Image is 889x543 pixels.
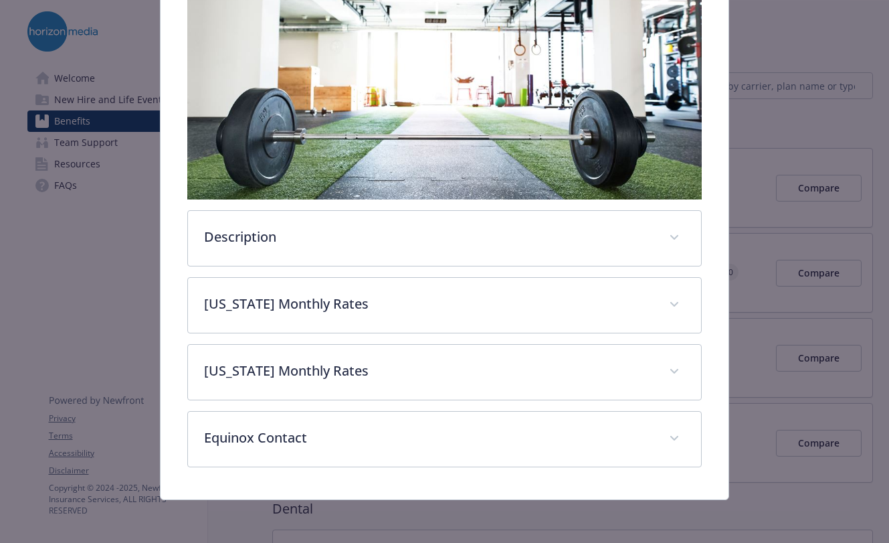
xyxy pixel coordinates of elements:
[204,227,653,247] p: Description
[188,278,701,333] div: [US_STATE] Monthly Rates
[188,211,701,266] div: Description
[204,361,653,381] p: [US_STATE] Monthly Rates
[188,412,701,467] div: Equinox Contact
[204,294,653,314] p: [US_STATE] Monthly Rates
[188,345,701,400] div: [US_STATE] Monthly Rates
[204,428,653,448] p: Equinox Contact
